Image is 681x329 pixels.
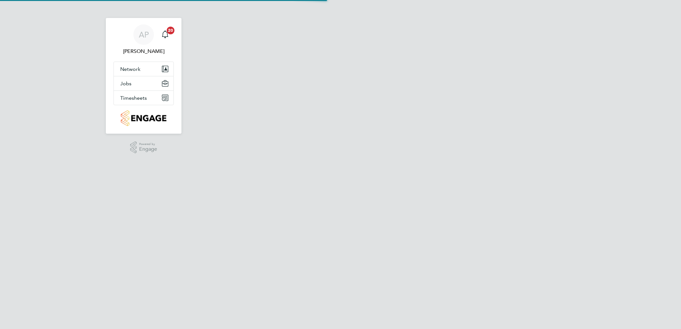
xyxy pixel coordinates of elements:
[139,30,149,39] span: AP
[121,110,166,126] img: countryside-properties-logo-retina.png
[114,91,173,105] button: Timesheets
[120,66,140,72] span: Network
[159,24,172,45] a: 20
[114,76,173,90] button: Jobs
[139,141,157,147] span: Powered by
[113,24,174,55] a: AP[PERSON_NAME]
[167,27,174,34] span: 20
[130,141,157,154] a: Powered byEngage
[113,47,174,55] span: Andy Pearce
[120,80,131,87] span: Jobs
[139,147,157,152] span: Engage
[106,18,181,134] nav: Main navigation
[113,110,174,126] a: Go to home page
[114,62,173,76] button: Network
[120,95,147,101] span: Timesheets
